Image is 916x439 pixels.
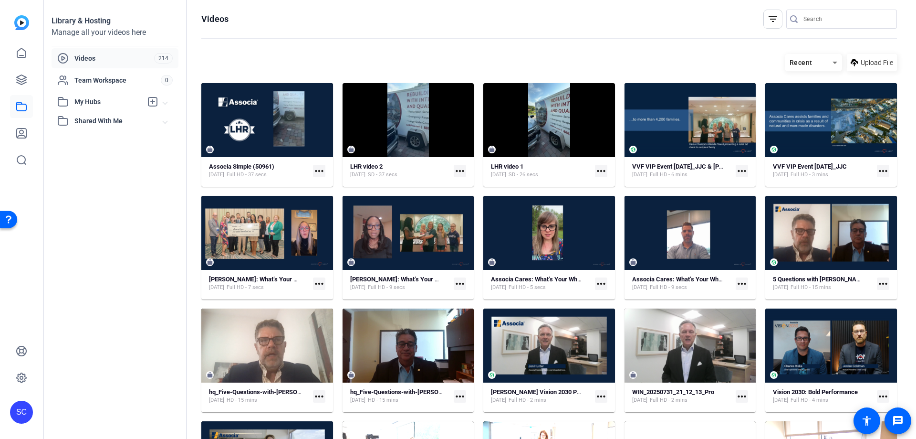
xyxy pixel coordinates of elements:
[209,163,309,179] a: Associa Simple (50961)[DATE]Full HD - 37 secs
[632,396,647,404] span: [DATE]
[803,13,889,25] input: Search
[877,278,889,290] mat-icon: more_horiz
[350,284,365,291] span: [DATE]
[74,54,154,63] span: Videos
[773,163,873,179] a: VVF VIP Event [DATE]_JJC[DATE]Full HD - 3 mins
[509,171,538,179] span: SD - 26 secs
[632,276,777,283] strong: Associa Cares: What’s Your Why? - [PERSON_NAME]
[350,276,450,291] a: [PERSON_NAME]: What’s Your Why?[DATE]Full HD - 9 secs
[773,396,788,404] span: [DATE]
[161,75,173,86] span: 0
[650,284,687,291] span: Full HD - 9 secs
[491,276,591,291] a: Associa Cares: What’s Your Why? - Copy[DATE]Full HD - 5 secs
[791,171,828,179] span: Full HD - 3 mins
[209,171,224,179] span: [DATE]
[350,388,450,404] a: hq_Five-Questions-with-[PERSON_NAME]-2025-07-09-17-10-30-976-0[DATE]HD - 15 mins
[791,396,828,404] span: Full HD - 4 mins
[454,165,466,177] mat-icon: more_horiz
[632,388,732,404] a: WIN_20250731_21_12_13_Pro[DATE]Full HD - 2 mins
[491,163,591,179] a: LHR video 1[DATE]SD - 26 secs
[209,276,308,283] strong: [PERSON_NAME]: What’s Your Why?
[368,284,405,291] span: Full HD - 9 secs
[491,388,619,396] strong: [PERSON_NAME] Vision 2030 Parent Company
[14,15,29,30] img: blue-gradient.svg
[454,278,466,290] mat-icon: more_horiz
[227,396,257,404] span: HD - 15 mins
[209,396,224,404] span: [DATE]
[650,171,687,179] span: Full HD - 6 mins
[491,171,506,179] span: [DATE]
[847,54,897,71] button: Upload File
[491,276,603,283] strong: Associa Cares: What’s Your Why? - Copy
[491,396,506,404] span: [DATE]
[877,390,889,403] mat-icon: more_horiz
[877,165,889,177] mat-icon: more_horiz
[368,396,398,404] span: HD - 15 mins
[773,171,788,179] span: [DATE]
[350,388,544,396] strong: hq_Five-Questions-with-[PERSON_NAME]-2025-07-09-17-10-30-976-0
[773,284,788,291] span: [DATE]
[861,58,893,68] span: Upload File
[491,388,591,404] a: [PERSON_NAME] Vision 2030 Parent Company[DATE]Full HD - 2 mins
[509,284,546,291] span: Full HD - 5 secs
[209,163,274,170] strong: Associa Simple (50961)
[209,284,224,291] span: [DATE]
[350,396,365,404] span: [DATE]
[52,92,178,111] mat-expansion-panel-header: My Hubs
[791,284,831,291] span: Full HD - 15 mins
[491,163,523,170] strong: LHR video 1
[313,165,325,177] mat-icon: more_horiz
[632,163,732,179] a: VVF VIP Event [DATE]_JJC & [PERSON_NAME][DATE]Full HD - 6 mins
[10,401,33,424] div: SC
[595,390,607,403] mat-icon: more_horiz
[632,284,647,291] span: [DATE]
[736,165,748,177] mat-icon: more_horiz
[773,276,873,291] a: 5 Questions with [PERSON_NAME][DATE]Full HD - 15 mins
[595,278,607,290] mat-icon: more_horiz
[595,165,607,177] mat-icon: more_horiz
[350,163,450,179] a: LHR video 2[DATE]SD - 37 secs
[790,59,812,66] span: Recent
[773,163,847,170] strong: VVF VIP Event [DATE]_JJC
[350,171,365,179] span: [DATE]
[52,111,178,130] mat-expansion-panel-header: Shared With Me
[227,284,264,291] span: Full HD - 7 secs
[632,276,732,291] a: Associa Cares: What’s Your Why? - [PERSON_NAME][DATE]Full HD - 9 secs
[632,388,714,396] strong: WIN_20250731_21_12_13_Pro
[736,390,748,403] mat-icon: more_horiz
[892,415,904,427] mat-icon: message
[491,284,506,291] span: [DATE]
[154,53,173,64] span: 214
[52,27,178,38] div: Manage all your videos here
[313,278,325,290] mat-icon: more_horiz
[350,276,449,283] strong: [PERSON_NAME]: What’s Your Why?
[209,388,309,404] a: hq_Five-Questions-with-[PERSON_NAME]-2025-07-09-17-10-30-976-1[DATE]HD - 15 mins
[454,390,466,403] mat-icon: more_horiz
[368,171,397,179] span: SD - 37 secs
[773,276,867,283] strong: 5 Questions with [PERSON_NAME]
[227,171,267,179] span: Full HD - 37 secs
[74,75,161,85] span: Team Workspace
[74,116,163,126] span: Shared With Me
[209,388,403,396] strong: hq_Five-Questions-with-[PERSON_NAME]-2025-07-09-17-10-30-976-1
[52,15,178,27] div: Library & Hosting
[632,163,760,170] strong: VVF VIP Event [DATE]_JJC & [PERSON_NAME]
[74,97,142,107] span: My Hubs
[773,388,873,404] a: Vision 2030: Bold Performance[DATE]Full HD - 4 mins
[767,13,779,25] mat-icon: filter_list
[209,276,309,291] a: [PERSON_NAME]: What’s Your Why?[DATE]Full HD - 7 secs
[509,396,546,404] span: Full HD - 2 mins
[736,278,748,290] mat-icon: more_horiz
[773,388,858,396] strong: Vision 2030: Bold Performance
[313,390,325,403] mat-icon: more_horiz
[650,396,687,404] span: Full HD - 2 mins
[350,163,383,170] strong: LHR video 2
[201,13,229,25] h1: Videos
[632,171,647,179] span: [DATE]
[861,415,873,427] mat-icon: accessibility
